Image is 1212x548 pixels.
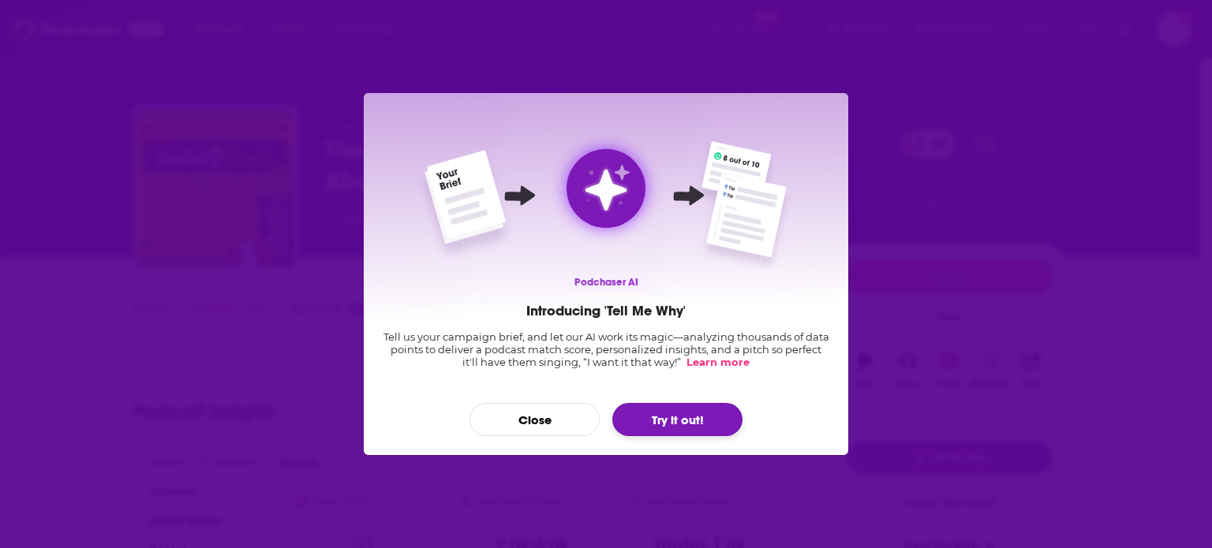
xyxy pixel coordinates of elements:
[699,173,794,273] img: Bottom Right Element
[526,302,686,319] h2: Introducing 'Tell Me Why'
[683,356,750,368] a: Learn more
[481,156,559,235] img: Arrow
[580,163,631,214] img: tell me why sparkle
[383,330,829,368] p: Tell us your campaign brief, and let our AI work its magic—analyzing thousands of data points to ...
[612,403,743,436] button: Try it out!
[416,150,514,264] img: Left Side Intro
[565,275,648,290] p: Podchaser AI
[695,141,778,215] img: Top Right Element
[649,156,728,235] img: Arrow
[469,403,600,436] button: Close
